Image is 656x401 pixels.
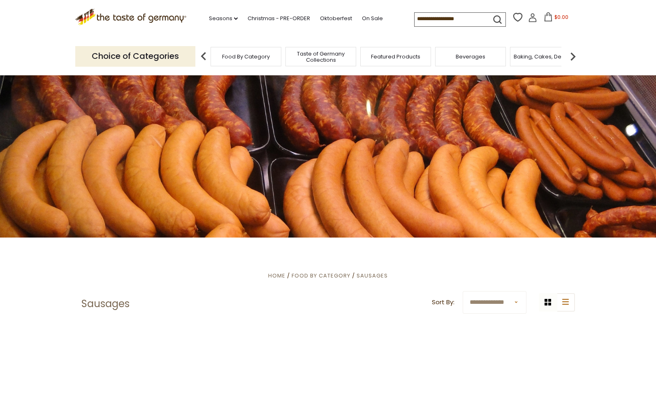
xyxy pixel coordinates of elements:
[456,54,485,60] a: Beverages
[362,14,383,23] a: On Sale
[432,297,454,308] label: Sort By:
[554,14,568,21] span: $0.00
[81,298,130,310] h1: Sausages
[292,272,350,280] a: Food By Category
[357,272,388,280] a: Sausages
[371,54,420,60] a: Featured Products
[209,14,238,23] a: Seasons
[195,48,212,65] img: previous arrow
[539,12,574,25] button: $0.00
[75,46,195,66] p: Choice of Categories
[268,272,285,280] a: Home
[514,54,577,60] a: Baking, Cakes, Desserts
[248,14,310,23] a: Christmas - PRE-ORDER
[565,48,581,65] img: next arrow
[288,51,354,63] a: Taste of Germany Collections
[222,54,270,60] a: Food By Category
[320,14,352,23] a: Oktoberfest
